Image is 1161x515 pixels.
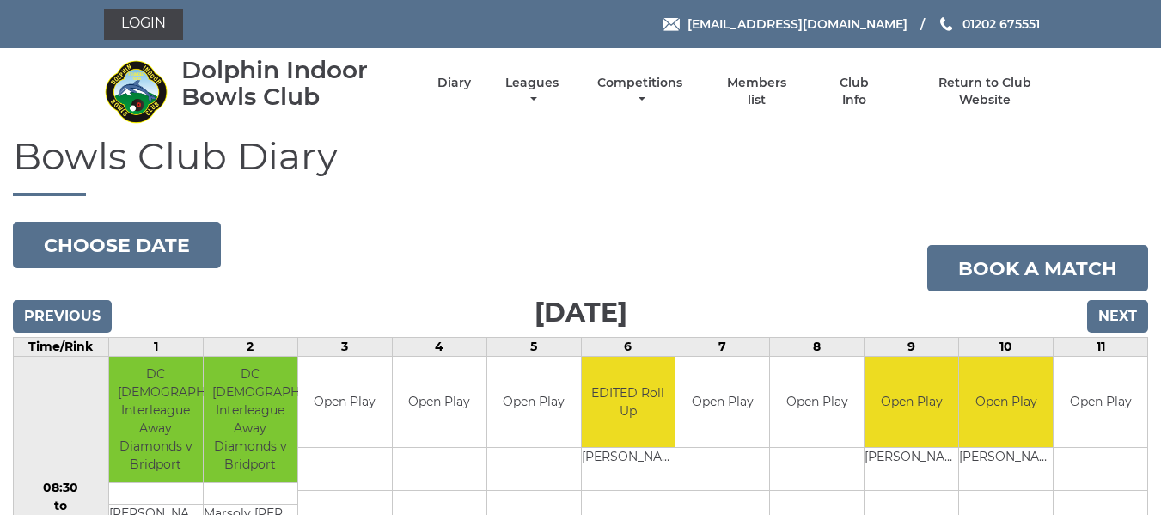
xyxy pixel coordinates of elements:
[13,135,1148,196] h1: Bowls Club Diary
[938,15,1040,34] a: Phone us 01202 675551
[770,357,864,447] td: Open Play
[13,300,112,333] input: Previous
[770,338,865,357] td: 8
[594,75,687,108] a: Competitions
[675,357,769,447] td: Open Play
[663,15,907,34] a: Email [EMAIL_ADDRESS][DOMAIN_NAME]
[940,17,952,31] img: Phone us
[717,75,796,108] a: Members list
[486,338,581,357] td: 5
[687,16,907,32] span: [EMAIL_ADDRESS][DOMAIN_NAME]
[393,357,486,447] td: Open Play
[959,357,1053,447] td: Open Play
[581,338,675,357] td: 6
[1087,300,1148,333] input: Next
[827,75,883,108] a: Club Info
[437,75,471,91] a: Diary
[104,9,183,40] a: Login
[298,357,392,447] td: Open Play
[108,338,203,357] td: 1
[675,338,770,357] td: 7
[927,245,1148,291] a: Book a match
[959,338,1054,357] td: 10
[487,357,581,447] td: Open Play
[392,338,486,357] td: 4
[962,16,1040,32] span: 01202 675551
[14,338,109,357] td: Time/Rink
[204,357,297,483] td: DC [DEMOGRAPHIC_DATA] Interleague Away Diamonds v Bridport
[663,18,680,31] img: Email
[109,357,203,483] td: DC [DEMOGRAPHIC_DATA] Interleague Away Diamonds v Bridport
[865,447,958,469] td: [PERSON_NAME]
[1054,338,1148,357] td: 11
[501,75,563,108] a: Leagues
[865,357,958,447] td: Open Play
[297,338,392,357] td: 3
[959,447,1053,469] td: [PERSON_NAME]
[865,338,959,357] td: 9
[1054,357,1147,447] td: Open Play
[912,75,1057,108] a: Return to Club Website
[181,57,407,110] div: Dolphin Indoor Bowls Club
[104,59,168,124] img: Dolphin Indoor Bowls Club
[582,447,675,469] td: [PERSON_NAME]
[203,338,297,357] td: 2
[13,222,221,268] button: Choose date
[582,357,675,447] td: EDITED Roll Up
